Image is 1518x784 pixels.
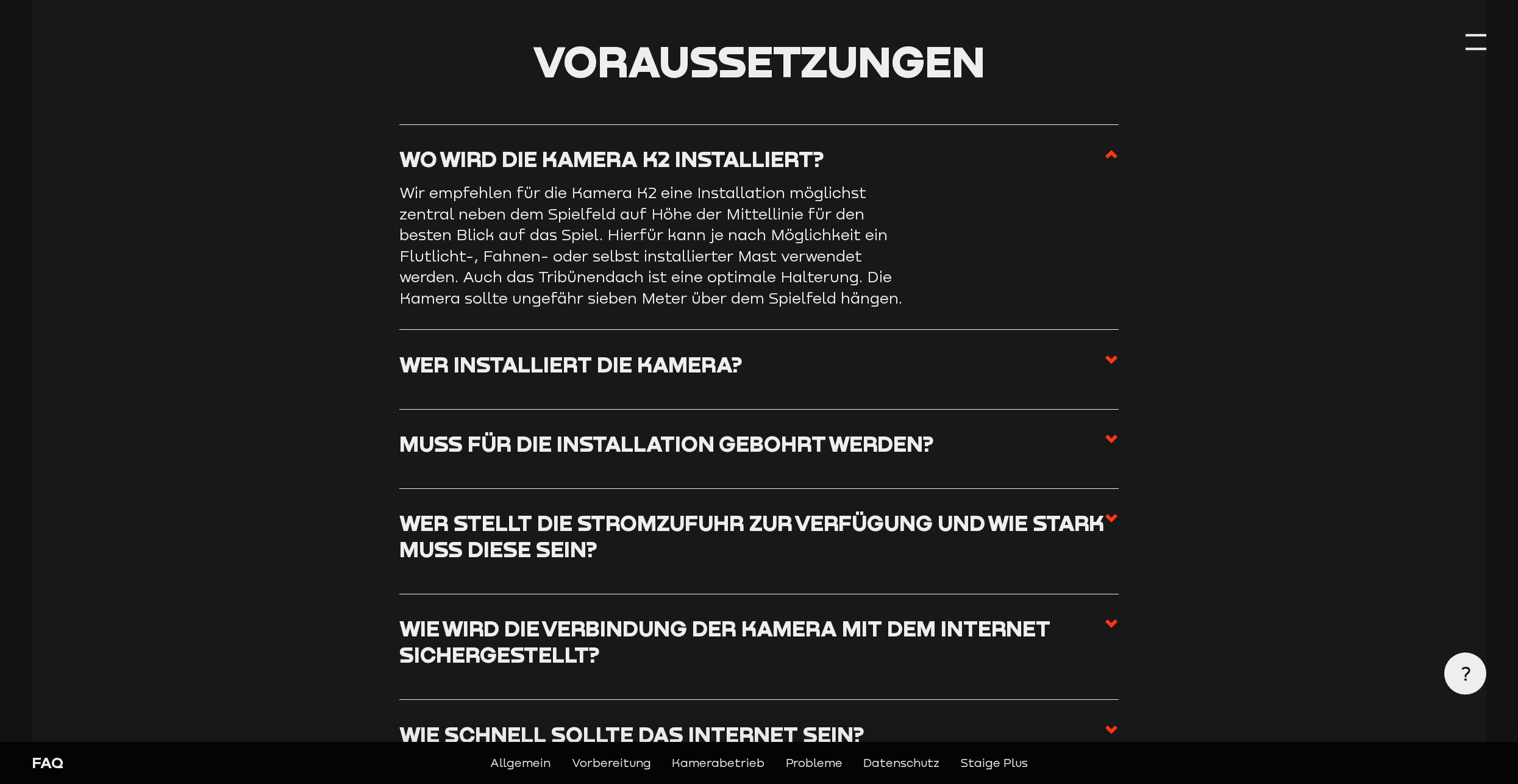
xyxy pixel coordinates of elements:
[786,754,843,772] a: Probleme
[399,430,934,457] h3: Muss für die Installation gebohrt werden?
[533,35,985,87] span: Voraussetzungen
[490,754,551,772] a: Allgemein
[32,752,383,773] div: FAQ
[399,184,902,306] span: Wir empfehlen für die Kamera K2 eine Installation möglichst zentral neben dem Spielfeld auf Höhe ...
[863,754,939,772] a: Datenschutz
[672,754,764,772] a: Kamerabetrieb
[399,510,1104,562] h3: Wer stellt die Stromzufuhr zur Verfügung und wie stark muss diese sein?
[399,351,743,377] h3: Wer installiert die Kamera?
[399,721,864,747] h3: Wie schnell sollte das Internet sein?
[572,754,651,772] a: Vorbereitung
[961,754,1028,772] a: Staige Plus
[399,615,1104,668] h3: Wie wird die Verbindung der Kamera mit dem Internet sichergestellt?
[399,146,824,172] h3: Wo wird die Kamera K2 installiert?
